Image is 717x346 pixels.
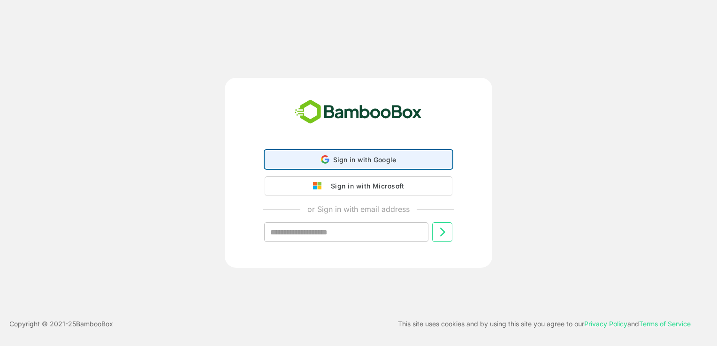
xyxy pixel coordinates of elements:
[265,176,452,196] button: Sign in with Microsoft
[398,318,691,330] p: This site uses cookies and by using this site you agree to our and
[307,203,410,215] p: or Sign in with email address
[313,182,326,190] img: google
[265,150,452,169] div: Sign in with Google
[333,156,397,164] span: Sign in with Google
[326,180,404,192] div: Sign in with Microsoft
[9,318,113,330] p: Copyright © 2021- 25 BambooBox
[639,320,691,328] a: Terms of Service
[290,97,427,128] img: bamboobox
[584,320,627,328] a: Privacy Policy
